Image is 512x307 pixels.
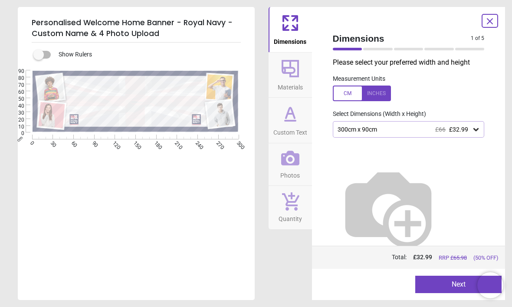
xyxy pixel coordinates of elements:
label: Select Dimensions (Width x Height) [326,110,426,119]
span: 20 [8,116,24,124]
p: Please select your preferred width and height [333,58,492,67]
iframe: Brevo live chat [477,272,503,298]
span: Materials [278,79,303,92]
button: Quantity [269,186,312,229]
span: 0 [8,130,24,137]
span: £ 65.98 [450,254,467,261]
button: Dimensions [269,7,312,52]
button: Materials [269,53,312,98]
span: 30 [8,109,24,117]
button: Photos [269,143,312,186]
img: Helper for size comparison [333,152,444,263]
div: Total: [332,253,499,262]
label: Measurement Units [333,75,385,83]
span: £32.99 [449,126,468,133]
span: Photos [280,167,300,180]
span: 1 of 5 [471,35,484,42]
span: 10 [8,123,24,131]
span: (50% OFF) [473,254,498,262]
span: cm [16,135,23,143]
span: 32.99 [417,254,432,261]
span: £66 [435,126,446,133]
span: Dimensions [274,33,306,46]
span: 50 [8,96,24,103]
span: Dimensions [333,32,471,45]
span: £ [413,253,432,262]
span: Custom Text [273,124,307,137]
span: RRP [439,254,467,262]
div: 300cm x 90cm [337,126,472,133]
span: 40 [8,102,24,110]
span: 90 [8,68,24,75]
span: 80 [8,75,24,82]
span: 60 [8,89,24,96]
button: Next [415,276,502,293]
span: 70 [8,82,24,89]
button: Custom Text [269,98,312,143]
h5: Personalised Welcome Home Banner - Royal Navy - Custom Name & 4 Photo Upload [32,14,241,43]
span: Quantity [279,211,302,224]
div: Show Rulers [39,50,255,60]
